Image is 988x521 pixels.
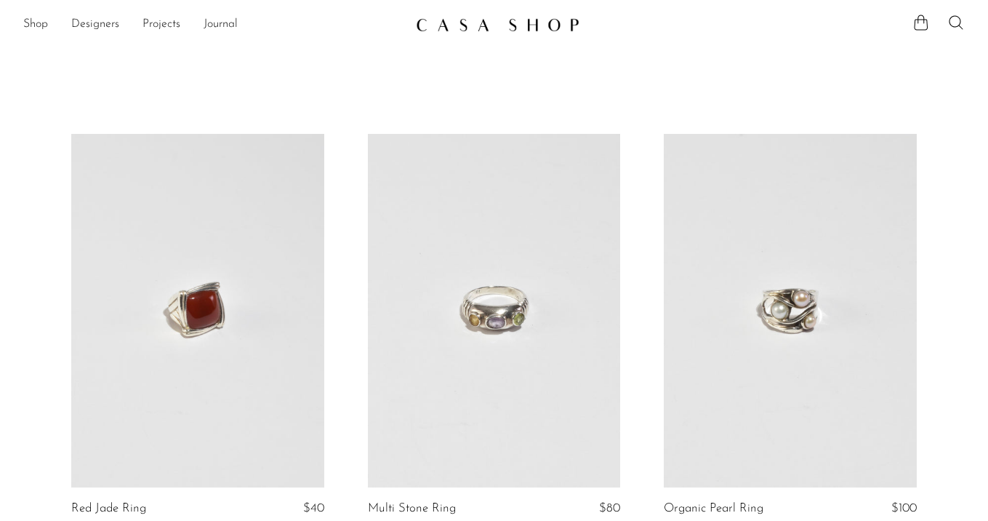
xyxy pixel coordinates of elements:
[71,502,146,515] a: Red Jade Ring
[891,502,917,514] span: $100
[303,502,324,514] span: $40
[664,502,763,515] a: Organic Pearl Ring
[204,15,238,34] a: Journal
[71,15,119,34] a: Designers
[23,15,48,34] a: Shop
[23,12,404,37] ul: NEW HEADER MENU
[142,15,180,34] a: Projects
[599,502,620,514] span: $80
[23,12,404,37] nav: Desktop navigation
[368,502,456,515] a: Multi Stone Ring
